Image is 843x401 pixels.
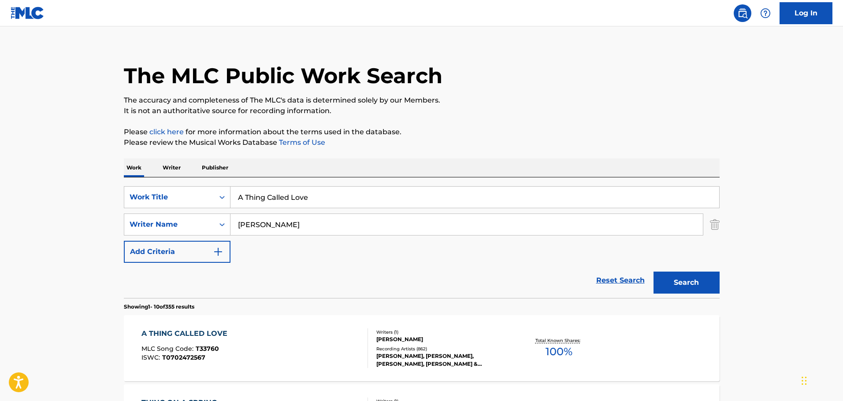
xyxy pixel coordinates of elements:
div: Drag [802,368,807,394]
p: Please for more information about the terms used in the database. [124,127,720,137]
div: Recording Artists ( 862 ) [376,346,509,352]
img: Delete Criterion [710,213,720,235]
iframe: Chat Widget [799,359,843,401]
a: Log In [780,2,832,24]
div: Writers ( 1 ) [376,329,509,335]
h1: The MLC Public Work Search [124,63,442,89]
button: Add Criteria [124,241,230,263]
a: A THING CALLED LOVEMLC Song Code:T33760ISWC:T0702472567Writers (1)[PERSON_NAME]Recording Artists ... [124,315,720,381]
span: ISWC : [141,353,162,361]
a: Reset Search [592,271,649,290]
div: Work Title [130,192,209,202]
p: The accuracy and completeness of The MLC's data is determined solely by our Members. [124,95,720,106]
p: Writer [160,158,183,177]
p: Please review the Musical Works Database [124,137,720,148]
a: Terms of Use [277,138,325,147]
div: Help [757,4,774,22]
form: Search Form [124,186,720,298]
img: 9d2ae6d4665cec9f34b9.svg [213,246,223,257]
img: MLC Logo [11,7,45,19]
div: [PERSON_NAME] [376,335,509,343]
img: help [760,8,771,18]
p: Work [124,158,144,177]
span: T33760 [196,345,219,353]
img: search [737,8,748,18]
div: Writer Name [130,219,209,230]
p: Showing 1 - 10 of 355 results [124,303,194,311]
button: Search [654,272,720,294]
div: [PERSON_NAME], [PERSON_NAME], [PERSON_NAME], [PERSON_NAME] & [PERSON_NAME], [PERSON_NAME], [PERSO... [376,352,509,368]
span: 100 % [546,344,572,360]
a: click here [149,128,184,136]
p: Publisher [199,158,231,177]
span: T0702472567 [162,353,205,361]
p: It is not an authoritative source for recording information. [124,106,720,116]
span: MLC Song Code : [141,345,196,353]
div: A THING CALLED LOVE [141,328,232,339]
a: Public Search [734,4,751,22]
p: Total Known Shares: [535,337,583,344]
